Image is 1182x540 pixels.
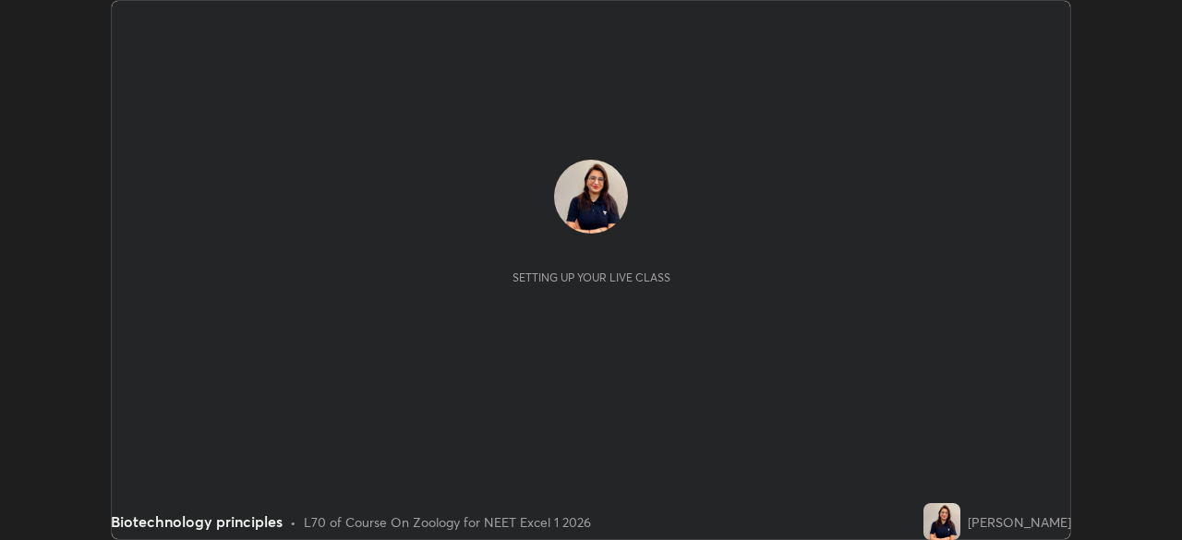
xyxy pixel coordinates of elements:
div: [PERSON_NAME] [968,512,1071,532]
img: 4633155fa3c54737ab0a61ccb5f4d88b.jpg [554,160,628,234]
div: L70 of Course On Zoology for NEET Excel 1 2026 [304,512,591,532]
img: 4633155fa3c54737ab0a61ccb5f4d88b.jpg [923,503,960,540]
div: • [290,512,296,532]
div: Biotechnology principles [111,510,283,533]
div: Setting up your live class [513,270,670,284]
